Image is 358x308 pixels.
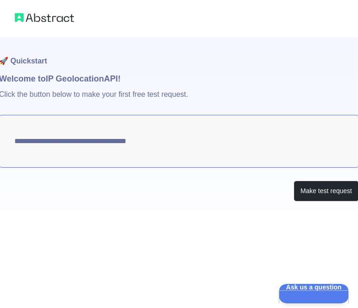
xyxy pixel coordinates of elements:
img: Abstract logo [15,11,74,24]
iframe: Help Scout Beacon - Open [279,284,349,303]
